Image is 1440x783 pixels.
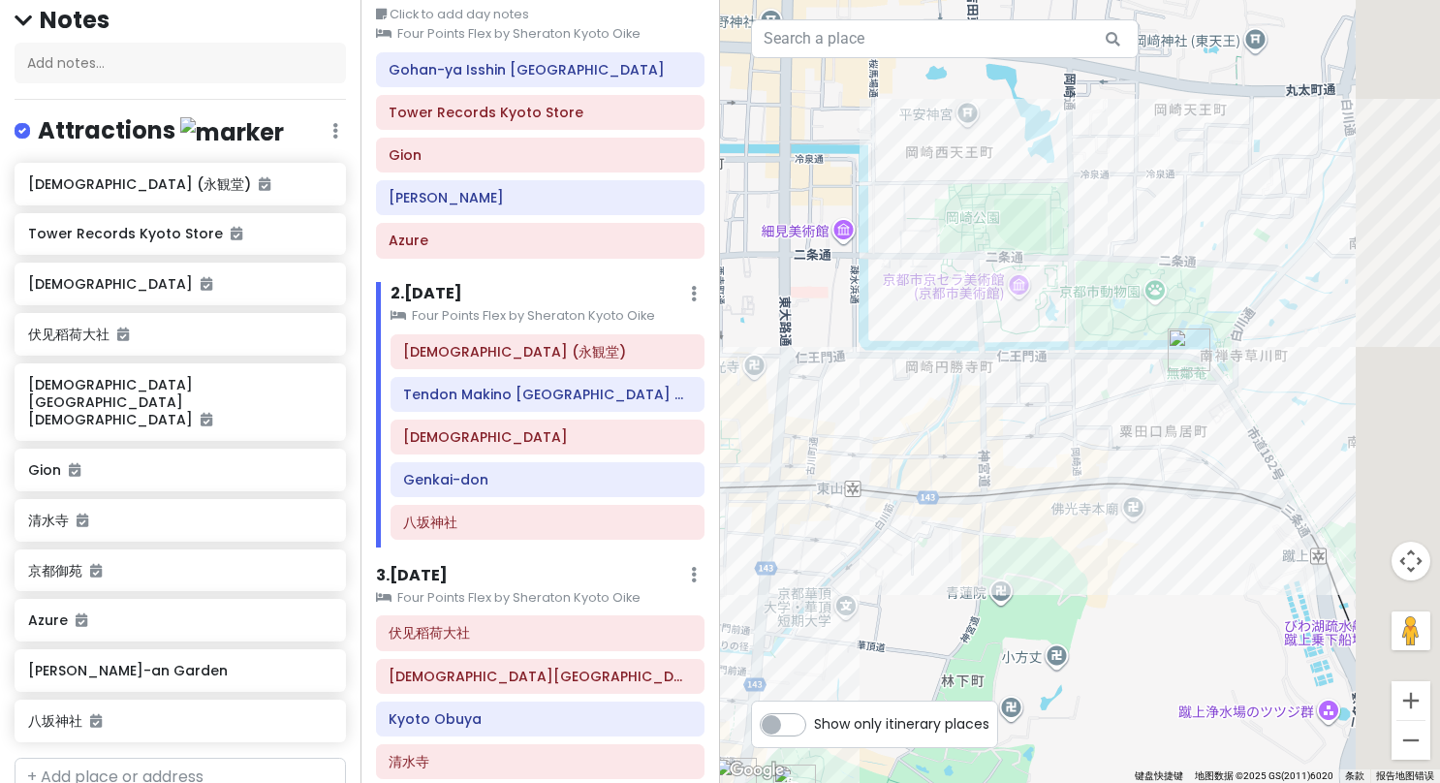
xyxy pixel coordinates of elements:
[28,611,331,629] h6: Azure
[28,275,331,293] h6: [DEMOGRAPHIC_DATA]
[1392,681,1430,720] button: 放大
[1168,329,1210,371] div: Murin-an Garden
[15,5,346,35] h4: Notes
[814,713,989,735] span: Show only itinerary places
[15,43,346,83] div: Add notes...
[1392,542,1430,580] button: 地图镜头控件
[117,328,129,341] i: Added to itinerary
[376,588,705,608] small: Four Points Flex by Sheraton Kyoto Oike
[1195,770,1333,781] span: 地图数据 ©2025 GS(2011)6020
[391,306,705,326] small: Four Points Flex by Sheraton Kyoto Oike
[751,19,1139,58] input: Search a place
[77,514,88,527] i: Added to itinerary
[28,662,331,679] h6: [PERSON_NAME]-an Garden
[28,461,331,479] h6: Gion
[1392,611,1430,650] button: 将街景小人拖到地图上以打开街景
[725,758,789,783] a: 在 Google 地图中打开此区域（会打开一个新窗口）
[69,463,80,477] i: Added to itinerary
[403,428,691,446] h6: 鹿苑寺
[389,146,691,164] h6: Gion
[1376,770,1434,781] a: 报告地图错误
[376,24,705,44] small: Four Points Flex by Sheraton Kyoto Oike
[403,514,691,531] h6: 八坂神社
[1135,769,1183,783] button: 键盘快捷键
[28,175,331,193] h6: [DEMOGRAPHIC_DATA] (永観堂)
[90,714,102,728] i: Added to itinerary
[725,758,789,783] img: Google
[389,189,691,206] h6: Aiyo Shijo Takakura
[28,512,331,529] h6: 清水寺
[391,284,462,304] h6: 2 . [DATE]
[389,104,691,121] h6: Tower Records Kyoto Store
[28,376,331,429] h6: [DEMOGRAPHIC_DATA][GEOGRAPHIC_DATA][DEMOGRAPHIC_DATA]
[28,562,331,579] h6: 京都御苑
[389,232,691,249] h6: Azure
[389,668,691,685] h6: 教王護國寺
[403,386,691,403] h6: Tendon Makino Kyoto Teramachi
[201,277,212,291] i: Added to itinerary
[201,413,212,426] i: Added to itinerary
[90,564,102,578] i: Added to itinerary
[28,225,331,242] h6: Tower Records Kyoto Store
[389,61,691,78] h6: Gohan-ya Isshin Kyoto
[403,471,691,488] h6: Genkai-don
[389,624,691,642] h6: 伏见稻荷大社
[403,343,691,360] h6: 禅林寺 (永観堂)
[231,227,242,240] i: Added to itinerary
[1392,721,1430,760] button: 缩小
[28,712,331,730] h6: 八坂神社
[259,177,270,191] i: Added to itinerary
[28,326,331,343] h6: 伏见稻荷大社
[376,566,448,586] h6: 3 . [DATE]
[76,613,87,627] i: Added to itinerary
[1345,770,1364,781] a: 条款（在新标签页中打开）
[38,115,284,147] h4: Attractions
[389,710,691,728] h6: Kyoto Obuya
[180,117,284,147] img: marker
[376,5,705,24] small: Click to add day notes
[389,753,691,770] h6: 清水寺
